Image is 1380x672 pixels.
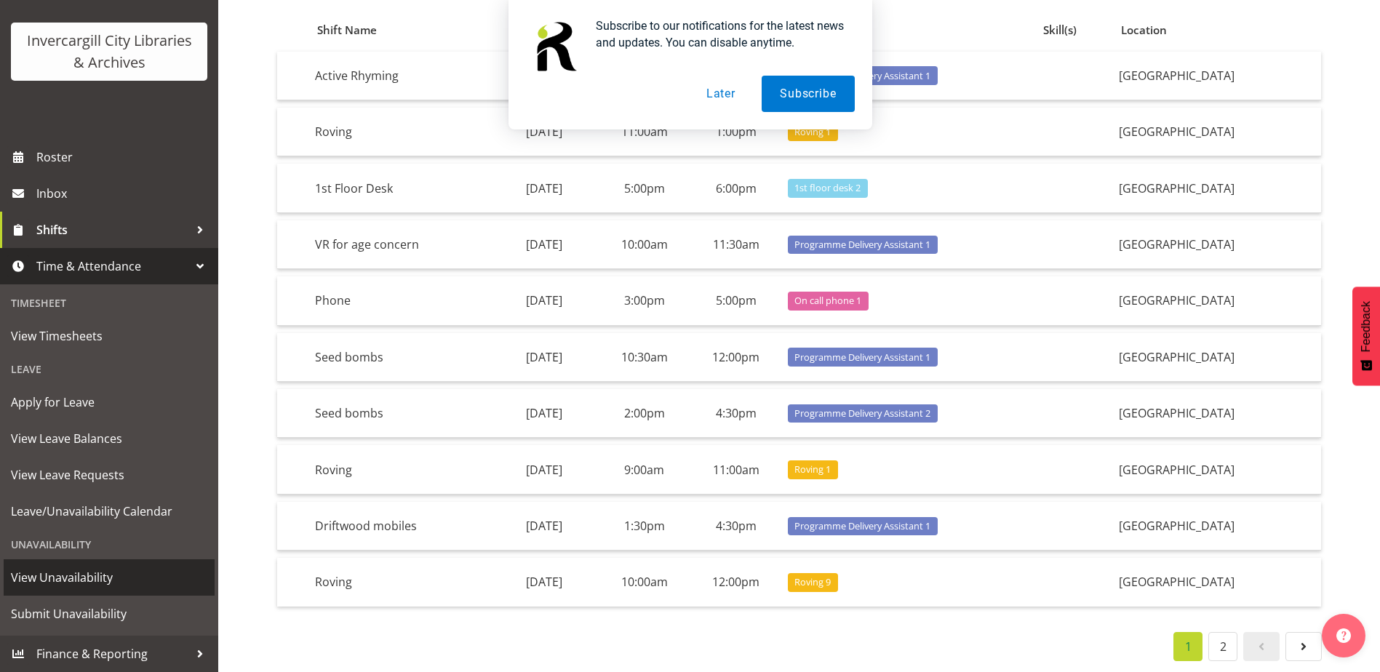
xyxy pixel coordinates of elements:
[599,389,690,438] td: 2:00pm
[794,294,861,308] span: On call phone 1
[4,420,215,457] a: View Leave Balances
[309,445,490,494] td: Roving
[1113,108,1321,156] td: [GEOGRAPHIC_DATA]
[690,108,782,156] td: 1:00pm
[309,276,490,325] td: Phone
[11,428,207,449] span: View Leave Balances
[4,529,215,559] div: Unavailability
[11,325,207,347] span: View Timesheets
[1113,502,1321,551] td: [GEOGRAPHIC_DATA]
[690,220,782,269] td: 11:30am
[794,181,861,195] span: 1st floor desk 2
[794,351,930,364] span: Programme Delivery Assistant 1
[1113,276,1321,325] td: [GEOGRAPHIC_DATA]
[690,333,782,382] td: 12:00pm
[690,502,782,551] td: 4:30pm
[690,389,782,438] td: 4:30pm
[4,354,215,384] div: Leave
[11,464,207,486] span: View Leave Requests
[794,238,930,252] span: Programme Delivery Assistant 1
[526,17,584,76] img: notification icon
[688,76,754,112] button: Later
[1113,558,1321,606] td: [GEOGRAPHIC_DATA]
[794,519,930,533] span: Programme Delivery Assistant 1
[599,164,690,212] td: 5:00pm
[36,219,189,241] span: Shifts
[36,255,189,277] span: Time & Attendance
[309,220,490,269] td: VR for age concern
[36,643,189,665] span: Finance & Reporting
[599,558,690,606] td: 10:00am
[1113,220,1321,269] td: [GEOGRAPHIC_DATA]
[309,333,490,382] td: Seed bombs
[490,445,599,494] td: [DATE]
[309,389,490,438] td: Seed bombs
[4,288,215,318] div: Timesheet
[1113,445,1321,494] td: [GEOGRAPHIC_DATA]
[4,596,215,632] a: Submit Unavailability
[794,463,831,476] span: Roving 1
[36,146,211,168] span: Roster
[4,384,215,420] a: Apply for Leave
[490,502,599,551] td: [DATE]
[490,333,599,382] td: [DATE]
[1208,632,1237,661] a: 2
[762,76,854,112] button: Subscribe
[36,183,211,204] span: Inbox
[599,333,690,382] td: 10:30am
[794,125,831,139] span: Roving 1
[1113,389,1321,438] td: [GEOGRAPHIC_DATA]
[490,108,599,156] td: [DATE]
[11,391,207,413] span: Apply for Leave
[11,567,207,588] span: View Unavailability
[794,575,831,589] span: Roving 9
[4,457,215,493] a: View Leave Requests
[690,445,782,494] td: 11:00am
[599,220,690,269] td: 10:00am
[309,558,490,606] td: Roving
[309,502,490,551] td: Driftwood mobiles
[490,276,599,325] td: [DATE]
[690,164,782,212] td: 6:00pm
[4,318,215,354] a: View Timesheets
[11,603,207,625] span: Submit Unavailability
[584,17,855,51] div: Subscribe to our notifications for the latest news and updates. You can disable anytime.
[1360,301,1373,352] span: Feedback
[490,164,599,212] td: [DATE]
[599,276,690,325] td: 3:00pm
[490,220,599,269] td: [DATE]
[599,108,690,156] td: 11:00am
[690,276,782,325] td: 5:00pm
[1113,333,1321,382] td: [GEOGRAPHIC_DATA]
[4,493,215,529] a: Leave/Unavailability Calendar
[599,445,690,494] td: 9:00am
[490,558,599,606] td: [DATE]
[599,502,690,551] td: 1:30pm
[490,389,599,438] td: [DATE]
[309,164,490,212] td: 1st Floor Desk
[690,558,782,606] td: 12:00pm
[11,500,207,522] span: Leave/Unavailability Calendar
[1113,164,1321,212] td: [GEOGRAPHIC_DATA]
[4,559,215,596] a: View Unavailability
[794,407,930,420] span: Programme Delivery Assistant 2
[309,108,490,156] td: Roving
[1352,287,1380,385] button: Feedback - Show survey
[1336,628,1351,643] img: help-xxl-2.png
